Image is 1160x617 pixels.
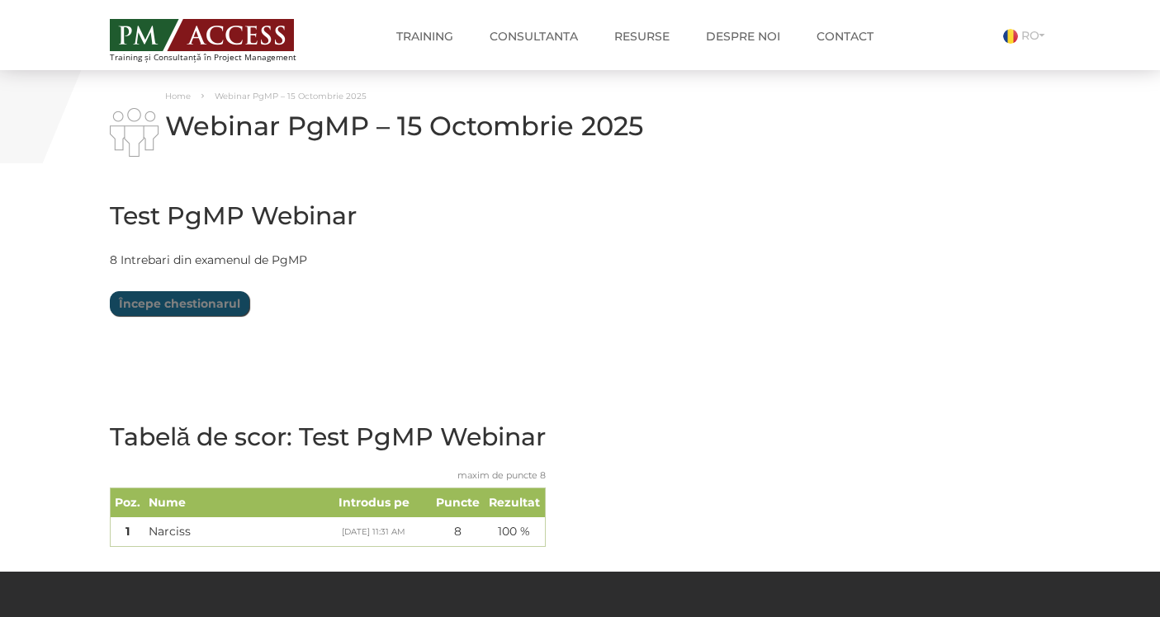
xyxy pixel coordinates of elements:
[110,487,144,517] th: Poz.
[1003,28,1051,43] a: RO
[110,19,294,51] img: PM ACCESS - Echipa traineri si consultanti certificati PMP: Narciss Popescu, Mihai Olaru, Monica ...
[215,91,367,101] span: Webinar PgMP – 15 Octombrie 2025
[602,20,682,53] a: Resurse
[804,20,886,53] a: Contact
[144,517,316,547] td: Narciss
[316,517,432,547] td: [DATE] 11:31 AM
[110,423,547,450] h2: Tabelă de scor: Test PgMP Webinar
[110,111,729,140] h1: Webinar PgMP – 15 Octombrie 2025
[110,291,249,316] input: Începe chestionarul
[694,20,793,53] a: Despre noi
[110,250,357,271] p: 8 Intrebari din examenul de PgMP
[110,459,547,487] caption: maxim de puncte 8
[110,53,327,62] span: Training și Consultanță în Project Management
[110,14,327,62] a: Training și Consultanță în Project Management
[477,20,590,53] a: Consultanta
[484,517,546,547] td: 100 %
[1003,29,1018,44] img: Romana
[432,487,484,517] th: Puncte
[165,91,191,101] a: Home
[144,487,316,517] th: Nume
[110,202,357,229] h2: Test PgMP Webinar
[484,487,546,517] th: Rezultat
[110,108,159,157] img: i-02.png
[316,487,432,517] th: Introdus pe
[432,517,484,547] td: 8
[110,517,144,547] td: 1
[384,20,466,53] a: Training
